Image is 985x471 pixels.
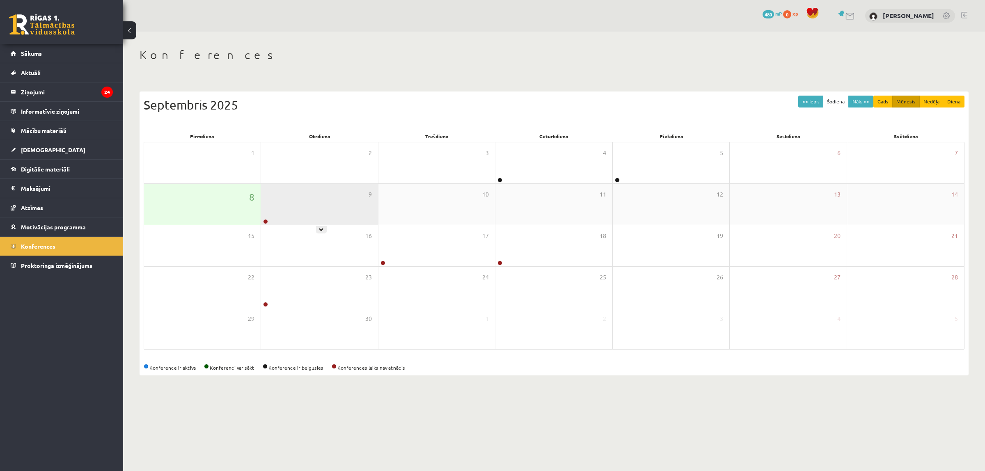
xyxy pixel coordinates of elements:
[365,273,372,282] span: 23
[951,231,958,240] span: 21
[834,273,841,282] span: 27
[600,273,606,282] span: 25
[955,314,958,323] span: 5
[834,231,841,240] span: 20
[21,262,92,269] span: Proktoringa izmēģinājums
[763,10,782,17] a: 480 mP
[613,130,730,142] div: Piekdiena
[720,149,723,158] span: 5
[365,231,372,240] span: 16
[834,190,841,199] span: 13
[11,140,113,159] a: [DEMOGRAPHIC_DATA]
[603,149,606,158] span: 4
[21,165,70,173] span: Digitālie materiāli
[369,190,372,199] span: 9
[11,102,113,121] a: Informatīvie ziņojumi
[11,121,113,140] a: Mācību materiāli
[955,149,958,158] span: 7
[943,96,964,107] button: Diena
[21,102,113,121] legend: Informatīvie ziņojumi
[600,190,606,199] span: 11
[21,242,55,250] span: Konferences
[11,82,113,101] a: Ziņojumi24
[11,198,113,217] a: Atzīmes
[140,48,969,62] h1: Konferences
[486,314,489,323] span: 1
[11,237,113,256] a: Konferences
[11,44,113,63] a: Sākums
[248,314,254,323] span: 29
[730,130,848,142] div: Sestdiena
[101,87,113,98] i: 24
[883,11,934,20] a: [PERSON_NAME]
[837,314,841,323] span: 4
[11,256,113,275] a: Proktoringa izmēģinājums
[919,96,944,107] button: Nedēļa
[783,10,791,18] span: 0
[21,223,86,231] span: Motivācijas programma
[378,130,495,142] div: Trešdiena
[951,273,958,282] span: 28
[249,190,254,204] span: 8
[9,14,75,35] a: Rīgas 1. Tālmācības vidusskola
[251,149,254,158] span: 1
[144,364,964,371] div: Konference ir aktīva Konferenci var sākt Konference ir beigusies Konferences laiks nav atnācis
[798,96,823,107] button: << Iepr.
[482,231,489,240] span: 17
[717,190,723,199] span: 12
[847,130,964,142] div: Svētdiena
[21,127,66,134] span: Mācību materiāli
[21,69,41,76] span: Aktuāli
[482,273,489,282] span: 24
[144,130,261,142] div: Pirmdiena
[823,96,849,107] button: Šodiena
[21,179,113,198] legend: Maksājumi
[793,10,798,17] span: xp
[873,96,893,107] button: Gads
[600,231,606,240] span: 18
[717,273,723,282] span: 26
[144,96,964,114] div: Septembris 2025
[482,190,489,199] span: 10
[869,12,877,21] img: Marks Daniels Legzdiņš
[848,96,873,107] button: Nāk. >>
[261,130,378,142] div: Otrdiena
[21,204,43,211] span: Atzīmes
[783,10,802,17] a: 0 xp
[248,231,254,240] span: 15
[248,273,254,282] span: 22
[365,314,372,323] span: 30
[717,231,723,240] span: 19
[21,82,113,101] legend: Ziņojumi
[763,10,774,18] span: 480
[837,149,841,158] span: 6
[21,50,42,57] span: Sākums
[495,130,613,142] div: Ceturtdiena
[603,314,606,323] span: 2
[720,314,723,323] span: 3
[11,179,113,198] a: Maksājumi
[951,190,958,199] span: 14
[775,10,782,17] span: mP
[369,149,372,158] span: 2
[11,63,113,82] a: Aktuāli
[11,217,113,236] a: Motivācijas programma
[21,146,85,153] span: [DEMOGRAPHIC_DATA]
[892,96,920,107] button: Mēnesis
[486,149,489,158] span: 3
[11,160,113,178] a: Digitālie materiāli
